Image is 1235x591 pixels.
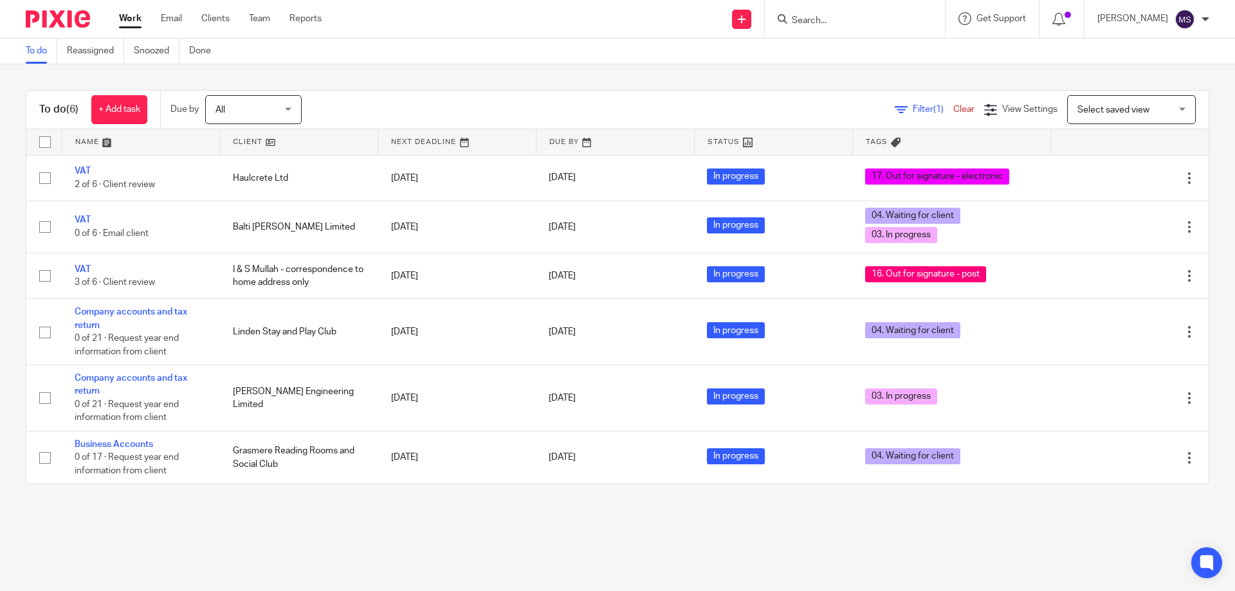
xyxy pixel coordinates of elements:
span: 04. Waiting for client [865,322,960,338]
a: To do [26,39,57,64]
a: Company accounts and tax return [75,307,187,329]
span: In progress [707,322,765,338]
span: In progress [707,168,765,185]
img: Pixie [26,10,90,28]
td: [DATE] [378,201,536,253]
a: + Add task [91,95,147,124]
span: [DATE] [549,223,576,232]
a: Clear [953,105,974,114]
span: 0 of 6 · Email client [75,229,149,238]
td: [DATE] [378,431,536,484]
td: Balti [PERSON_NAME] Limited [220,201,378,253]
a: VAT [75,215,91,224]
a: Clients [201,12,230,25]
span: In progress [707,388,765,405]
a: Reassigned [67,39,124,64]
td: [DATE] [378,299,536,365]
span: Tags [866,138,888,145]
span: In progress [707,217,765,233]
td: [DATE] [378,253,536,298]
td: [DATE] [378,155,536,201]
span: 04. Waiting for client [865,208,960,224]
td: [DATE] [378,365,536,432]
span: In progress [707,448,765,464]
a: VAT [75,167,91,176]
span: 03. In progress [865,227,937,243]
span: [DATE] [549,327,576,336]
span: Get Support [976,14,1026,23]
td: [PERSON_NAME] Engineering Limited [220,365,378,432]
a: VAT [75,265,91,274]
p: Due by [170,103,199,116]
span: 17. Out for signature - electronic [865,168,1009,185]
td: I & S Mullah - correspondence to home address only [220,253,378,298]
span: All [215,105,225,114]
td: Grasmere Reading Rooms and Social Club [220,431,378,484]
input: Search [791,15,906,27]
img: svg%3E [1175,9,1195,30]
span: 04. Waiting for client [865,448,960,464]
a: Team [249,12,270,25]
span: In progress [707,266,765,282]
span: [DATE] [549,174,576,183]
span: 2 of 6 · Client review [75,180,155,189]
span: Select saved view [1077,105,1149,114]
a: Work [119,12,142,25]
p: [PERSON_NAME] [1097,12,1168,25]
span: (6) [66,104,78,114]
a: Snoozed [134,39,179,64]
span: 03. In progress [865,388,937,405]
td: Linden Stay and Play Club [220,299,378,365]
h1: To do [39,103,78,116]
span: 0 of 21 · Request year end information from client [75,334,179,356]
a: Company accounts and tax return [75,374,187,396]
span: Filter [913,105,953,114]
td: Haulcrete Ltd [220,155,378,201]
span: 0 of 21 · Request year end information from client [75,400,179,423]
span: [DATE] [549,453,576,462]
span: [DATE] [549,271,576,280]
a: Reports [289,12,322,25]
span: (1) [933,105,944,114]
span: 16. Out for signature - post [865,266,986,282]
span: 0 of 17 · Request year end information from client [75,453,179,475]
a: Email [161,12,182,25]
a: Business Accounts [75,440,153,449]
span: [DATE] [549,394,576,403]
a: Done [189,39,221,64]
span: 3 of 6 · Client review [75,278,155,287]
span: View Settings [1002,105,1057,114]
